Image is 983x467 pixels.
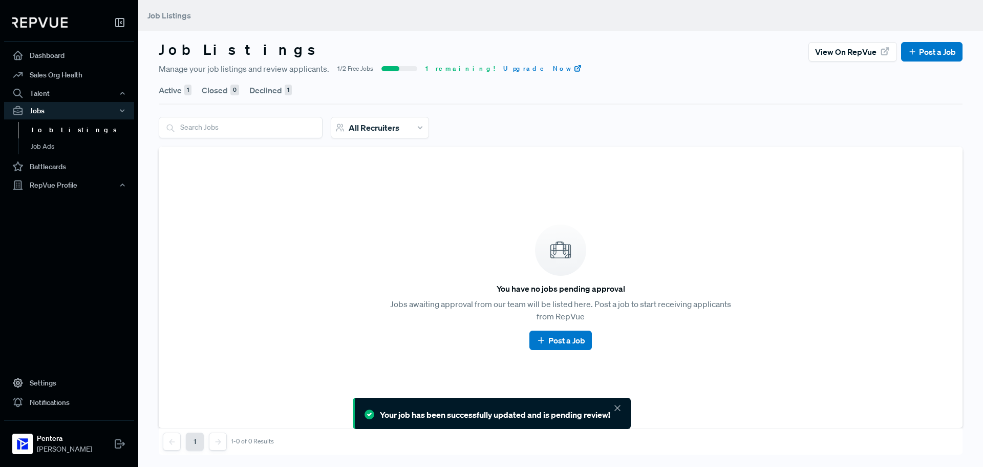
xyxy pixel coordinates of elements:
div: 1 [285,85,292,96]
h3: Job Listings [159,41,325,58]
a: Job Listings [18,122,148,138]
button: RepVue Profile [4,176,134,194]
div: 1-0 of 0 Results [231,438,274,445]
button: Previous [163,433,181,451]
span: 1/2 Free Jobs [337,64,373,73]
span: 1 remaining! [425,64,495,73]
img: Pentera [14,436,31,452]
div: 0 [230,85,239,96]
a: Post a Job [908,46,956,58]
a: PenteraPentera[PERSON_NAME] [4,420,134,459]
button: 1 [186,433,204,451]
button: Declined 1 [249,76,292,105]
div: 1 [184,85,191,96]
strong: Pentera [37,433,92,444]
button: Post a Job [529,331,591,350]
a: Sales Org Health [4,65,134,85]
nav: pagination [163,433,274,451]
button: Active 1 [159,76,191,105]
span: [PERSON_NAME] [37,444,92,455]
button: Closed 0 [202,76,239,105]
button: Talent [4,85,134,102]
input: Search Jobs [159,117,322,137]
a: Battlecards [4,157,134,176]
a: Settings [4,373,134,393]
button: View on RepVue [808,42,897,62]
span: View on RepVue [815,46,877,58]
span: All Recruiters [349,123,399,133]
a: Post a Job [536,334,585,347]
div: Your job has been successfully updated and is pending review! [380,409,610,421]
a: Dashboard [4,46,134,65]
p: Jobs awaiting approval from our team will be listed here. Post a job to start receiving applicant... [386,298,736,322]
span: Manage your job listings and review applicants. [159,63,329,75]
span: Job Listings [147,10,191,21]
button: Post a Job [901,42,963,62]
img: RepVue [12,17,68,28]
h6: You have no jobs pending approval [497,284,625,294]
button: Jobs [4,102,134,119]
a: Notifications [4,393,134,412]
button: Next [209,433,227,451]
a: Upgrade Now [503,64,582,73]
a: Job Ads [18,138,148,155]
